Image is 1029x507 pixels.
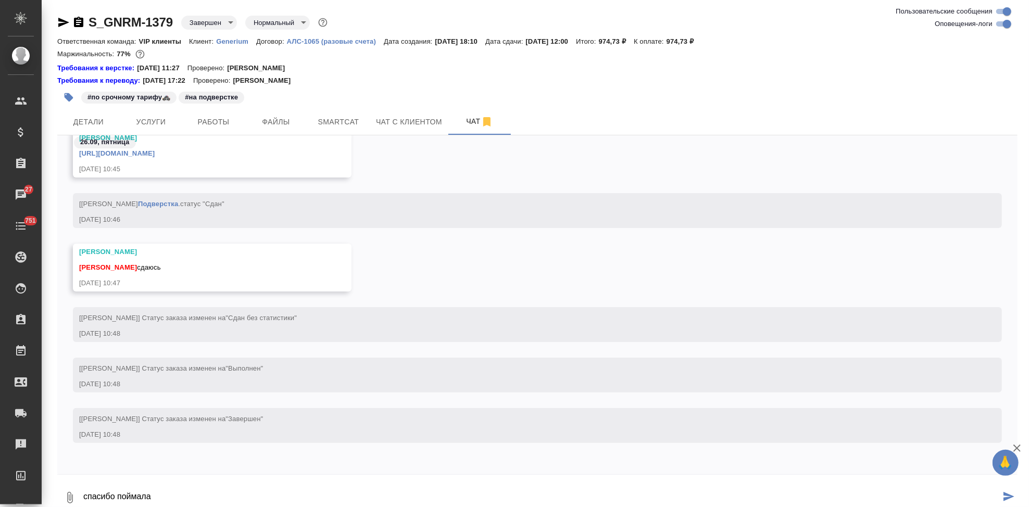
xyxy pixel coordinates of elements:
div: [DATE] 10:48 [79,379,965,389]
svg: Отписаться [481,116,493,128]
p: 77% [117,50,133,58]
span: статус "Сдан" [180,200,224,208]
button: 🙏 [993,450,1019,476]
span: Чат [455,115,505,128]
div: Завершен [245,16,310,30]
a: Требования к верстке: [57,63,137,73]
p: Клиент: [189,37,216,45]
span: по срочному тарифу🚓 [80,92,178,101]
div: [DATE] 10:47 [79,278,315,288]
p: Итого: [576,37,598,45]
span: "Выполнен" [225,364,263,372]
p: Проверено: [187,63,228,73]
a: 27 [3,182,39,208]
div: Нажми, чтобы открыть папку с инструкцией [57,63,137,73]
button: Скопировать ссылку [72,16,85,29]
span: 27 [19,184,39,195]
span: Файлы [251,116,301,129]
p: [DATE] 12:00 [526,37,576,45]
a: Подверстка [138,200,178,208]
span: Smartcat [313,116,363,129]
button: Доп статусы указывают на важность/срочность заказа [316,16,330,29]
span: Чат с клиентом [376,116,442,129]
span: Услуги [126,116,176,129]
p: Ответственная команда: [57,37,139,45]
p: [PERSON_NAME] [233,75,298,86]
p: Маржинальность: [57,50,117,58]
a: Generium [216,36,256,45]
button: Нормальный [250,18,297,27]
span: Оповещения-логи [935,19,993,29]
p: Проверено: [193,75,233,86]
a: АЛС-1065 (разовые счета) [287,36,384,45]
span: [[PERSON_NAME]] Статус заказа изменен на [79,364,263,372]
p: 26.09, пятница [80,137,130,147]
div: Завершен [181,16,237,30]
p: К оплате: [634,37,667,45]
div: [DATE] 10:48 [79,429,965,440]
a: 751 [3,213,39,239]
div: [DATE] 10:46 [79,214,965,225]
span: [[PERSON_NAME] . [79,200,224,208]
p: [PERSON_NAME] [227,63,293,73]
span: [PERSON_NAME] [79,263,137,271]
p: VIP клиенты [139,37,189,45]
p: [DATE] 17:22 [143,75,193,86]
p: #по срочному тарифу🚓 [87,92,170,103]
a: S_GNRM-1379 [89,15,173,29]
span: Работы [189,116,239,129]
div: [DATE] 10:48 [79,328,965,339]
span: "Сдан без статистики" [225,314,297,322]
span: [[PERSON_NAME]] Статус заказа изменен на [79,314,297,322]
p: [DATE] 11:27 [137,63,187,73]
a: Требования к переводу: [57,75,143,86]
button: Добавить тэг [57,86,80,109]
button: Скопировать ссылку для ЯМессенджера [57,16,70,29]
div: [PERSON_NAME] [79,247,315,257]
p: 974,73 ₽ [667,37,702,45]
p: Договор: [256,37,287,45]
p: #на подверстке [185,92,238,103]
button: 187.50 RUB; [133,47,147,61]
span: [[PERSON_NAME]] Статус заказа изменен на [79,415,263,423]
span: "Завершен" [225,415,263,423]
p: Generium [216,37,256,45]
span: 751 [19,216,42,226]
span: сдаюсь [79,263,161,271]
span: на подверстке [178,92,245,101]
span: Пользовательские сообщения [896,6,993,17]
p: АЛС-1065 (разовые счета) [287,37,384,45]
span: Детали [64,116,114,129]
p: Дата создания: [384,37,435,45]
div: [DATE] 10:45 [79,164,315,174]
button: Завершен [186,18,224,27]
p: [DATE] 18:10 [435,37,486,45]
p: Дата сдачи: [485,37,525,45]
p: 974,73 ₽ [599,37,634,45]
span: 🙏 [997,452,1014,474]
div: Нажми, чтобы открыть папку с инструкцией [57,75,143,86]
